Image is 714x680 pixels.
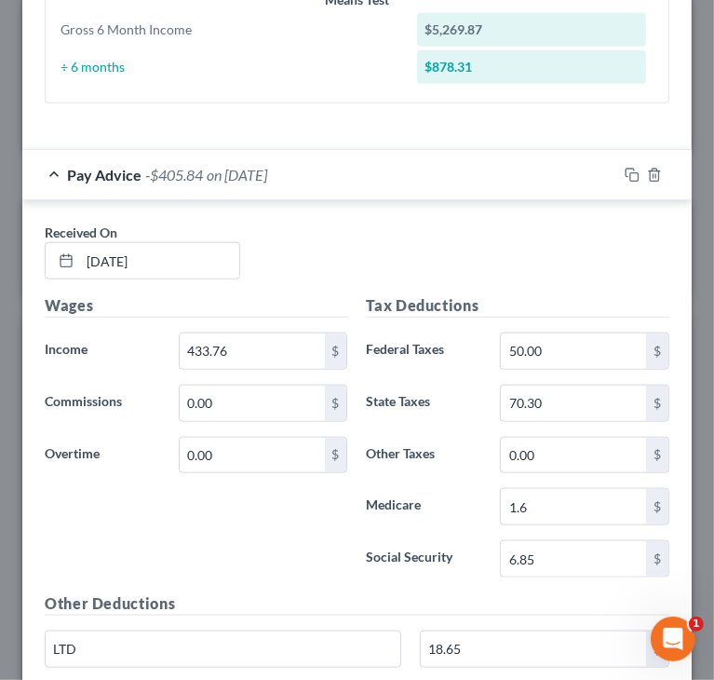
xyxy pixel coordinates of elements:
[45,592,669,616] h5: Other Deductions
[421,632,646,667] input: 0.00
[145,166,203,184] span: -$405.84
[180,333,325,369] input: 0.00
[689,617,704,632] span: 1
[651,617,695,661] iframe: Intercom live chat
[45,294,348,318] h5: Wages
[325,438,347,473] div: $
[417,50,646,84] div: $878.31
[45,224,117,240] span: Received On
[35,437,169,474] label: Overtime
[45,341,88,357] span: Income
[325,386,347,421] div: $
[180,386,325,421] input: 0.00
[417,13,646,47] div: $5,269.87
[325,333,347,369] div: $
[180,438,325,473] input: 0.00
[646,333,668,369] div: $
[646,438,668,473] div: $
[51,20,408,39] div: Gross 6 Month Income
[646,541,668,577] div: $
[646,632,668,667] div: $
[501,333,646,369] input: 0.00
[367,294,670,318] h5: Tax Deductions
[357,437,492,474] label: Other Taxes
[357,385,492,422] label: State Taxes
[80,243,239,279] input: MM/DD/YYYY
[46,632,400,667] input: Specify...
[501,386,646,421] input: 0.00
[357,333,492,370] label: Federal Taxes
[51,58,408,76] div: ÷ 6 months
[501,541,646,577] input: 0.00
[357,488,492,525] label: Medicare
[207,166,267,184] span: on [DATE]
[501,438,646,473] input: 0.00
[646,489,668,524] div: $
[501,489,646,524] input: 0.00
[35,385,169,422] label: Commissions
[646,386,668,421] div: $
[357,540,492,578] label: Social Security
[67,166,141,184] span: Pay Advice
